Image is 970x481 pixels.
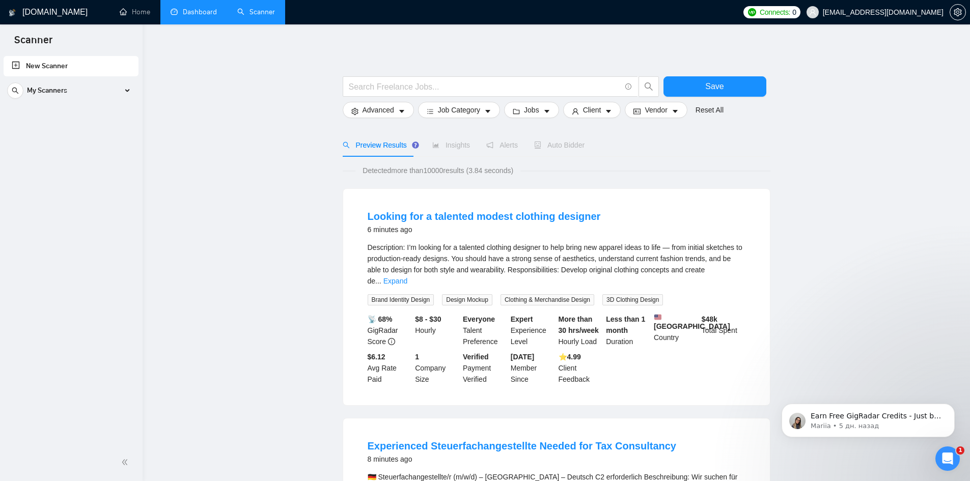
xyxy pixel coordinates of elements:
span: Vendor [645,104,667,116]
span: bars [427,107,434,115]
p: Message from Mariia, sent 5 дн. назад [44,39,176,48]
button: settingAdvancedcaret-down [343,102,414,118]
span: 3D Clothing Design [602,294,663,305]
button: userClientcaret-down [563,102,621,118]
a: Looking for a talented modest clothing designer [368,211,601,222]
span: search [343,142,350,149]
div: Experience Level [509,314,557,347]
a: setting [950,8,966,16]
a: searchScanner [237,8,275,16]
a: Experienced Steuerfachangestellte Needed for Tax Consultancy [368,440,676,451]
span: folder [513,107,520,115]
img: logo [9,5,16,21]
span: Save [705,80,724,93]
div: 6 minutes ago [368,223,601,236]
div: Member Since [509,351,557,385]
b: Verified [463,353,489,361]
b: $6.12 [368,353,385,361]
span: Alerts [486,141,518,149]
div: Hourly Load [557,314,604,347]
span: caret-down [543,107,550,115]
span: Jobs [524,104,539,116]
b: ⭐️ 4.99 [559,353,581,361]
a: New Scanner [12,56,130,76]
span: info-circle [388,338,395,345]
span: Design Mockup [442,294,492,305]
span: caret-down [398,107,405,115]
a: Expand [383,277,407,285]
div: Company Size [413,351,461,385]
div: Description: I’m looking for a talented clothing designer to help bring new apparel ideas to life... [368,242,745,287]
li: My Scanners [4,80,138,105]
b: $8 - $30 [415,315,441,323]
b: [DATE] [511,353,534,361]
a: dashboardDashboard [171,8,217,16]
b: [GEOGRAPHIC_DATA] [654,314,730,330]
img: upwork-logo.png [748,8,756,16]
span: notification [486,142,493,149]
div: Talent Preference [461,314,509,347]
b: 📡 68% [368,315,393,323]
div: Total Spent [700,314,747,347]
div: 8 minutes ago [368,453,676,465]
div: Tooltip anchor [411,140,420,150]
b: 1 [415,353,419,361]
span: setting [351,107,358,115]
img: 🇺🇸 [654,314,661,321]
span: 0 [792,7,796,18]
span: Client [583,104,601,116]
span: robot [534,142,541,149]
span: search [639,82,658,91]
button: idcardVendorcaret-down [625,102,687,118]
span: 1 [956,446,964,455]
span: Preview Results [343,141,416,149]
button: folderJobscaret-down [504,102,559,118]
button: setting [950,4,966,20]
li: New Scanner [4,56,138,76]
div: Avg Rate Paid [366,351,413,385]
a: homeHome [120,8,150,16]
span: user [572,107,579,115]
span: area-chart [432,142,439,149]
div: Client Feedback [557,351,604,385]
span: double-left [121,457,131,467]
b: Everyone [463,315,495,323]
span: Description: I’m looking for a talented clothing designer to help bring new apparel ideas to life... [368,243,742,285]
span: Job Category [438,104,480,116]
a: Reset All [696,104,724,116]
b: $ 48k [702,315,717,323]
span: My Scanners [27,80,67,101]
span: ... [375,277,381,285]
span: Scanner [6,33,61,54]
button: search [7,82,23,99]
span: caret-down [484,107,491,115]
span: caret-down [605,107,612,115]
span: Detected more than 10000 results (3.84 seconds) [355,165,520,176]
span: search [8,87,23,94]
span: Advanced [363,104,394,116]
button: Save [663,76,766,97]
span: user [809,9,816,16]
span: info-circle [625,83,632,90]
div: GigRadar Score [366,314,413,347]
b: More than 30 hrs/week [559,315,599,334]
span: Clothing & Merchandise Design [501,294,594,305]
span: idcard [633,107,641,115]
div: Duration [604,314,652,347]
button: search [639,76,659,97]
button: barsJob Categorycaret-down [418,102,500,118]
span: Connects: [760,7,790,18]
span: caret-down [672,107,679,115]
span: Earn Free GigRadar Credits - Just by Sharing Your Story! 💬 Want more credits for sending proposal... [44,30,176,280]
iframe: Intercom live chat [935,446,960,471]
span: Auto Bidder [534,141,585,149]
b: Less than 1 month [606,315,645,334]
div: Country [652,314,700,347]
div: Payment Verified [461,351,509,385]
input: Search Freelance Jobs... [349,80,621,93]
div: Hourly [413,314,461,347]
span: Brand Identity Design [368,294,434,305]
